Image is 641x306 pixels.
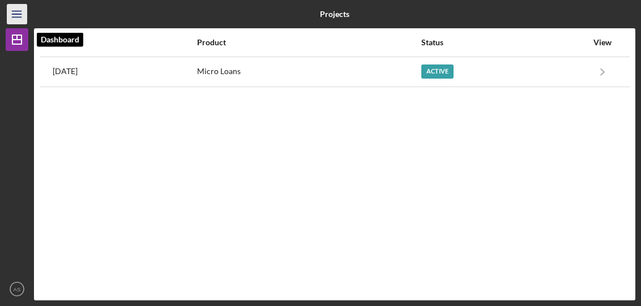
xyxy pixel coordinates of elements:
div: Active [421,64,454,79]
time: 2025-08-19 11:40 [53,67,78,76]
b: Projects [320,10,349,19]
div: View [588,38,617,47]
div: Micro Loans [197,58,420,86]
div: Status [421,38,587,47]
div: Activity [53,38,196,47]
text: AS [14,286,21,292]
div: Product [197,38,420,47]
button: AS [6,278,28,300]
